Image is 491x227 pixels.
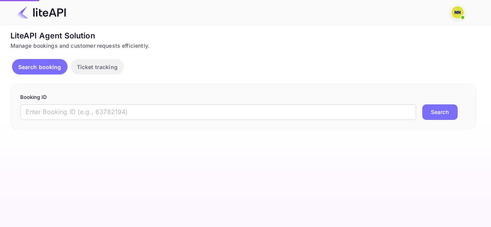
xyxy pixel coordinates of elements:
[17,6,66,19] img: LiteAPI Logo
[10,42,476,50] div: Manage bookings and customer requests efficiently.
[20,94,467,101] p: Booking ID
[451,6,464,19] img: N/A N/A
[18,63,61,71] p: Search booking
[10,30,476,42] div: LiteAPI Agent Solution
[77,63,118,71] p: Ticket tracking
[20,104,416,120] input: Enter Booking ID (e.g., 63782194)
[422,104,458,120] button: Search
